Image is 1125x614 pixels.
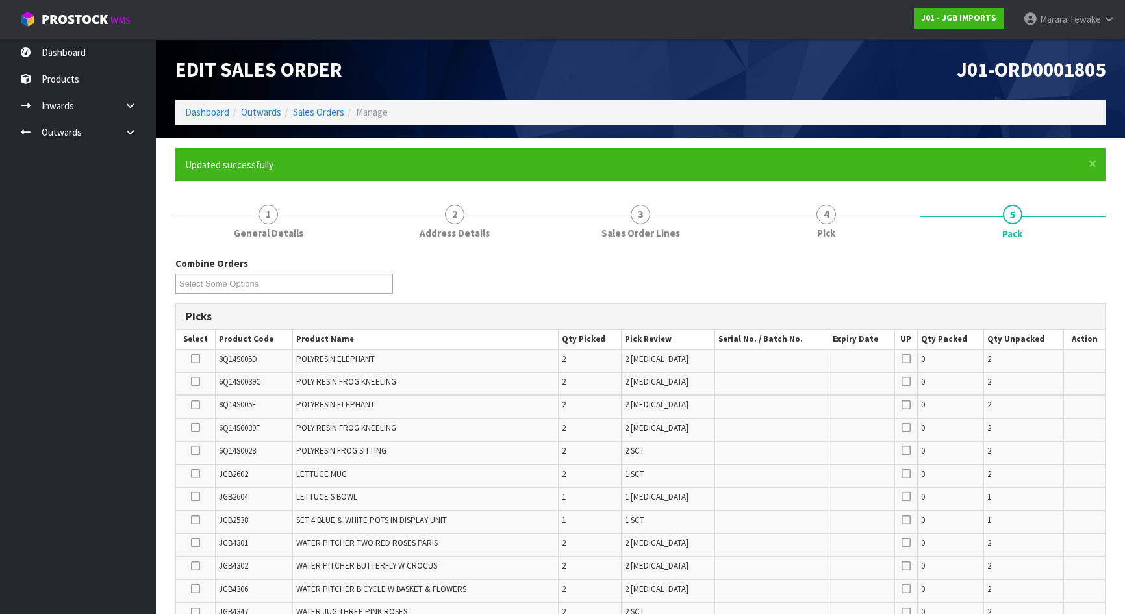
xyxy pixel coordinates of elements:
span: 2 [987,560,991,571]
span: ProStock [42,11,108,28]
th: Product Name [292,330,558,349]
span: 1 [562,491,566,502]
span: POLYRESIN FROG SITTING [296,445,386,456]
span: JGB4301 [219,537,248,548]
span: 8Q14S005F [219,399,256,410]
span: General Details [234,226,303,240]
span: × [1089,155,1096,173]
th: Qty Unpacked [983,330,1064,349]
span: 0 [921,445,925,456]
span: J01-ORD0001805 [957,57,1106,83]
span: 2 [MEDICAL_DATA] [625,583,689,595]
span: 2 SCT [625,445,644,456]
span: 2 [MEDICAL_DATA] [625,537,689,548]
span: 4 [816,205,836,224]
th: Serial No. / Batch No. [714,330,829,349]
h3: Picks [186,311,1095,323]
span: 1 SCT [625,515,644,526]
span: 0 [921,515,925,526]
span: 2 [562,399,566,410]
span: JGB2604 [219,491,248,502]
span: 2 [562,422,566,433]
span: 2 [987,583,991,595]
span: 2 [987,468,991,480]
span: 2 [987,376,991,387]
span: 2 [562,537,566,548]
span: 8Q14S005D [219,353,257,365]
span: 2 [MEDICAL_DATA] [625,376,689,387]
label: Combine Orders [175,257,248,270]
span: POLY RESIN FROG KNEELING [296,422,396,433]
th: Qty Picked [558,330,621,349]
strong: J01 - JGB IMPORTS [921,12,996,23]
span: Manage [356,106,388,118]
span: 2 [562,376,566,387]
span: 0 [921,583,925,595]
span: Updated successfully [185,159,273,171]
th: Expiry Date [829,330,894,349]
span: 6Q14S0039F [219,422,260,433]
th: Pick Review [622,330,714,349]
small: WMS [110,14,131,27]
span: Pack [1002,227,1022,240]
a: Sales Orders [293,106,344,118]
span: POLYRESIN ELEPHANT [296,399,375,410]
span: SET 4 BLUE & WHITE POTS IN DISPLAY UNIT [296,515,447,526]
span: Edit Sales Order [175,57,342,83]
span: WATER PITCHER BUTTERFLY W CROCUS [296,560,437,571]
span: 2 [445,205,464,224]
span: 0 [921,468,925,480]
span: 6Q14S0028I [219,445,258,456]
span: JGB2602 [219,468,248,480]
th: Qty Packed [917,330,983,349]
span: Address Details [420,226,490,240]
span: 2 [562,468,566,480]
span: 1 [259,205,278,224]
span: WATER PITCHER TWO RED ROSES PARIS [296,537,438,548]
span: 0 [921,422,925,433]
span: 2 [562,445,566,456]
span: 0 [921,399,925,410]
th: Product Code [216,330,293,349]
span: 6Q14S0039C [219,376,261,387]
span: 1 [MEDICAL_DATA] [625,491,689,502]
span: WATER PITCHER BICYCLE W BASKET & FLOWERS [296,583,466,595]
span: 0 [921,353,925,365]
span: Tewake [1069,13,1101,25]
span: JGB2538 [219,515,248,526]
span: 2 [MEDICAL_DATA] [625,422,689,433]
span: 0 [921,491,925,502]
span: 1 SCT [625,468,644,480]
img: cube-alt.png [19,11,36,27]
span: 1 [987,491,991,502]
span: 2 [562,583,566,595]
span: 2 [987,353,991,365]
span: 2 [562,560,566,571]
span: 2 [987,445,991,456]
span: POLY RESIN FROG KNEELING [296,376,396,387]
span: 3 [631,205,650,224]
span: 0 [921,376,925,387]
span: LETTUCE MUG [296,468,347,480]
span: 0 [921,537,925,548]
span: 1 [562,515,566,526]
span: JGB4306 [219,583,248,595]
th: UP [894,330,917,349]
span: 2 [987,537,991,548]
span: Sales Order Lines [601,226,680,240]
span: 2 [562,353,566,365]
span: 0 [921,560,925,571]
span: Pick [817,226,835,240]
span: 2 [MEDICAL_DATA] [625,560,689,571]
span: 1 [987,515,991,526]
span: 2 [987,422,991,433]
a: Outwards [241,106,281,118]
a: J01 - JGB IMPORTS [914,8,1004,29]
a: Dashboard [185,106,229,118]
span: LETTUCE S BOWL [296,491,357,502]
span: 2 [MEDICAL_DATA] [625,399,689,410]
span: Marara [1040,13,1067,25]
span: POLYRESIN ELEPHANT [296,353,375,365]
th: Action [1064,330,1105,349]
span: 5 [1003,205,1022,224]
